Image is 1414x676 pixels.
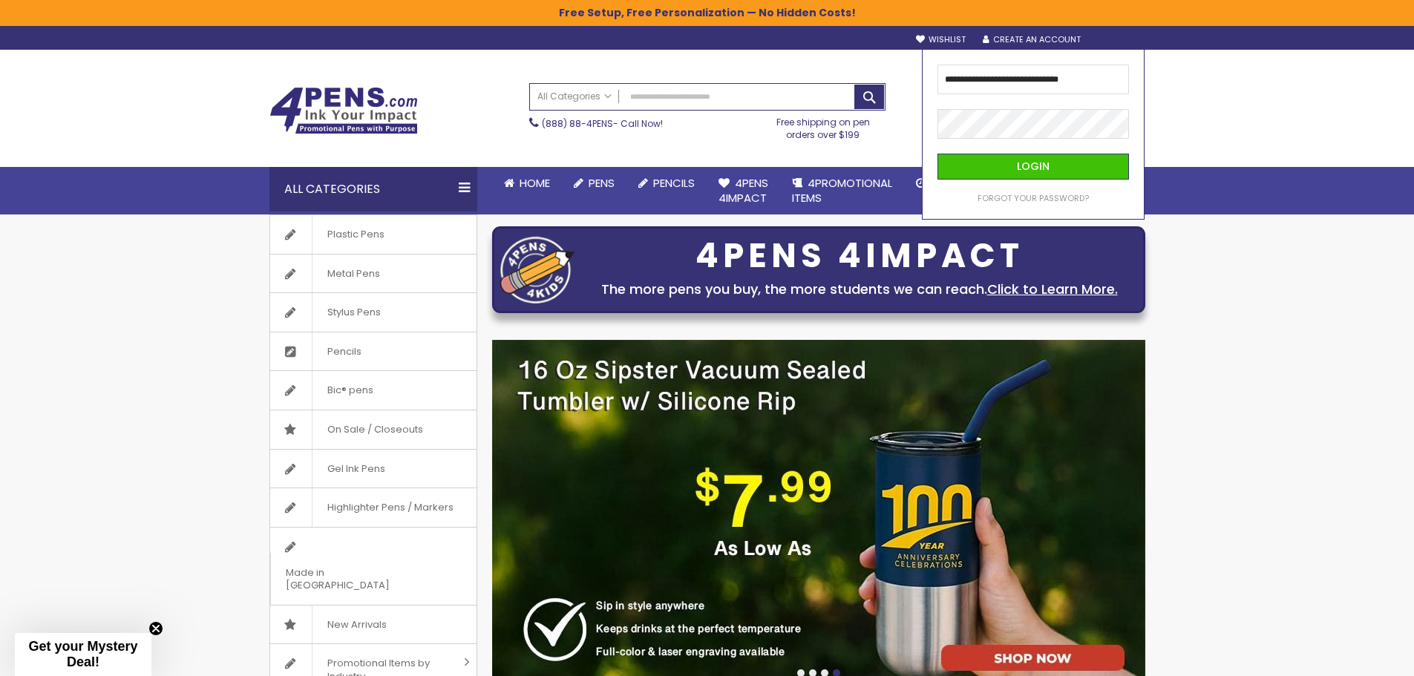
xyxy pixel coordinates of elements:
[312,410,438,449] span: On Sale / Closeouts
[270,528,477,605] a: Made in [GEOGRAPHIC_DATA]
[582,279,1137,300] div: The more pens you buy, the more students we can reach.
[270,410,477,449] a: On Sale / Closeouts
[270,450,477,488] a: Gel Ink Pens
[492,167,562,200] a: Home
[312,215,399,254] span: Plastic Pens
[270,371,477,410] a: Bic® pens
[937,154,1129,180] button: Login
[916,34,966,45] a: Wishlist
[719,175,768,206] span: 4Pens 4impact
[589,175,615,191] span: Pens
[792,175,892,206] span: 4PROMOTIONAL ITEMS
[1017,159,1050,174] span: Login
[270,293,477,332] a: Stylus Pens
[653,175,695,191] span: Pencils
[520,175,550,191] span: Home
[987,280,1118,298] a: Click to Learn More.
[537,91,612,102] span: All Categories
[312,293,396,332] span: Stylus Pens
[270,488,477,527] a: Highlighter Pens / Markers
[312,332,376,371] span: Pencils
[148,621,163,636] button: Close teaser
[270,215,477,254] a: Plastic Pens
[312,450,400,488] span: Gel Ink Pens
[582,240,1137,272] div: 4PENS 4IMPACT
[270,554,439,605] span: Made in [GEOGRAPHIC_DATA]
[562,167,626,200] a: Pens
[761,111,886,140] div: Free shipping on pen orders over $199
[530,84,619,108] a: All Categories
[500,236,575,303] img: four_pen_logo.png
[1096,35,1145,46] div: Sign In
[270,332,477,371] a: Pencils
[542,117,663,130] span: - Call Now!
[312,371,388,410] span: Bic® pens
[707,167,780,215] a: 4Pens4impact
[978,192,1089,204] span: Forgot Your Password?
[542,117,613,130] a: (888) 88-4PENS
[312,606,402,644] span: New Arrivals
[312,488,468,527] span: Highlighter Pens / Markers
[978,193,1089,204] a: Forgot Your Password?
[270,606,477,644] a: New Arrivals
[780,167,904,215] a: 4PROMOTIONALITEMS
[269,167,477,211] div: All Categories
[312,255,395,293] span: Metal Pens
[626,167,707,200] a: Pencils
[15,633,151,676] div: Get your Mystery Deal!Close teaser
[28,639,137,669] span: Get your Mystery Deal!
[904,167,971,200] a: Rush
[983,34,1081,45] a: Create an Account
[269,87,418,134] img: 4Pens Custom Pens and Promotional Products
[270,255,477,293] a: Metal Pens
